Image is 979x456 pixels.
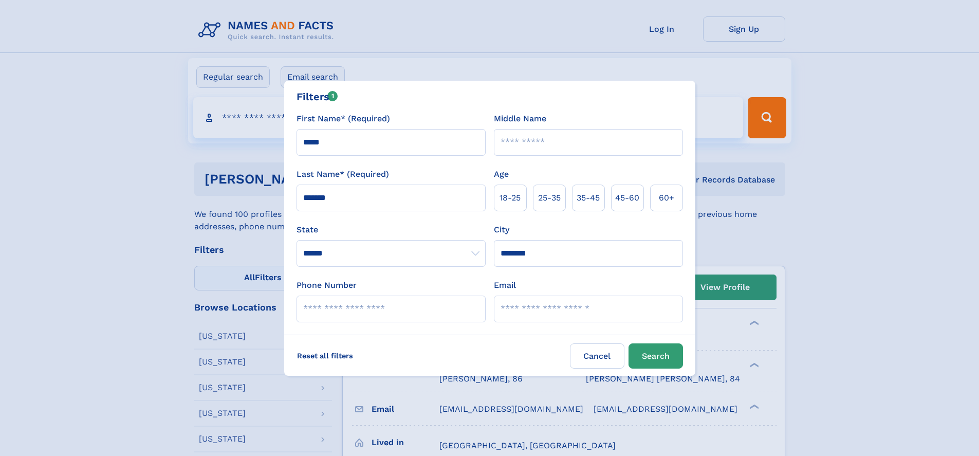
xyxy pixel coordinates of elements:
span: 18‑25 [500,192,521,204]
label: Reset all filters [290,343,360,368]
label: City [494,224,509,236]
label: Last Name* (Required) [297,168,389,180]
label: Phone Number [297,279,357,291]
div: Filters [297,89,338,104]
span: 60+ [659,192,674,204]
label: Cancel [570,343,624,369]
label: First Name* (Required) [297,113,390,125]
label: Email [494,279,516,291]
label: Age [494,168,509,180]
label: Middle Name [494,113,546,125]
label: State [297,224,486,236]
span: 35‑45 [577,192,600,204]
span: 25‑35 [538,192,561,204]
button: Search [629,343,683,369]
span: 45‑60 [615,192,639,204]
